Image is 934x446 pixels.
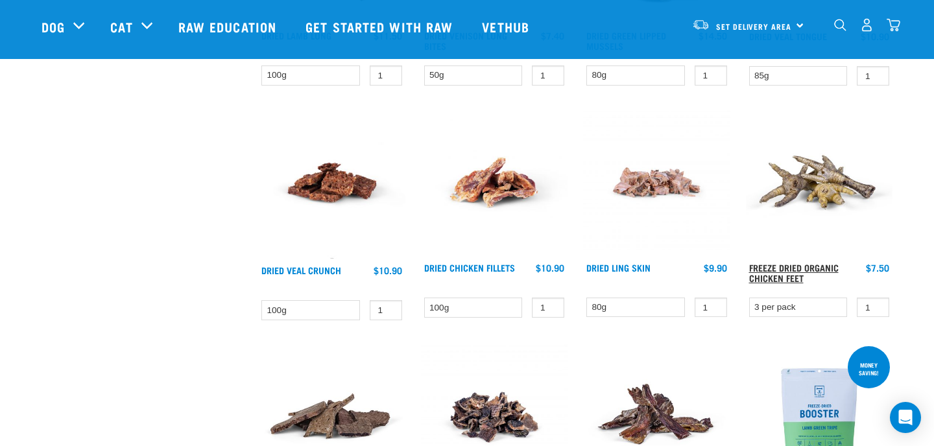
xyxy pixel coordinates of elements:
[583,109,730,256] img: Dried Ling Skin 1701
[857,298,889,318] input: 1
[469,1,545,53] a: Vethub
[695,298,727,318] input: 1
[370,65,402,86] input: 1
[848,355,890,382] div: Money saving!
[692,19,710,30] img: van-moving.png
[165,1,293,53] a: Raw Education
[370,300,402,320] input: 1
[890,402,921,433] div: Open Intercom Messenger
[746,109,893,256] img: Stack of Chicken Feet Treats For Pets
[586,265,651,270] a: Dried Ling Skin
[424,265,515,270] a: Dried Chicken Fillets
[421,109,568,256] img: Chicken fillets
[261,268,341,272] a: Dried Veal Crunch
[860,18,874,32] img: user.png
[532,65,564,86] input: 1
[374,265,402,276] div: $10.90
[716,24,791,29] span: Set Delivery Area
[293,1,469,53] a: Get started with Raw
[536,263,564,273] div: $10.90
[857,66,889,86] input: 1
[866,263,889,273] div: $7.50
[887,18,900,32] img: home-icon@2x.png
[834,19,846,31] img: home-icon-1@2x.png
[110,17,132,36] a: Cat
[258,109,405,259] img: Veal Crunch
[695,65,727,86] input: 1
[704,263,727,273] div: $9.90
[532,298,564,318] input: 1
[749,265,839,280] a: Freeze Dried Organic Chicken Feet
[42,17,65,36] a: Dog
